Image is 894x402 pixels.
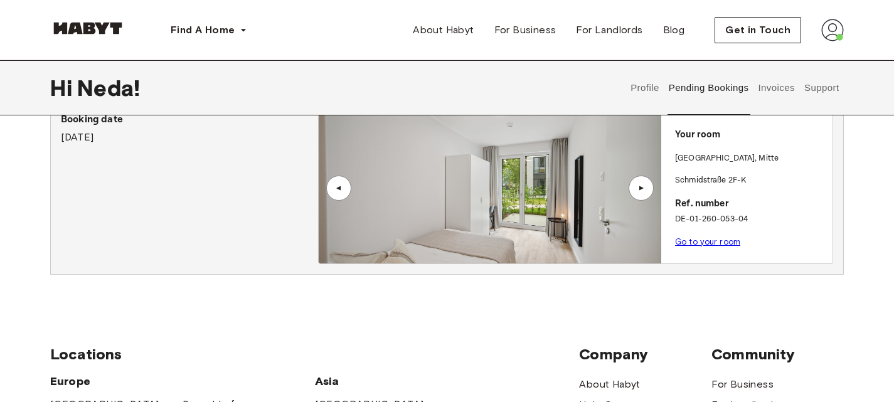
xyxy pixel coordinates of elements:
[675,152,779,165] p: [GEOGRAPHIC_DATA] , Mitte
[635,184,647,192] div: ▲
[675,197,827,211] p: Ref. number
[579,377,640,392] a: About Habyt
[711,377,774,392] a: For Business
[667,60,750,115] button: Pending Bookings
[61,112,318,145] div: [DATE]
[821,19,844,41] img: avatar
[725,23,790,38] span: Get in Touch
[757,60,796,115] button: Invoices
[626,60,844,115] div: user profile tabs
[413,23,474,38] span: About Habyt
[715,17,801,43] button: Get in Touch
[494,23,556,38] span: For Business
[653,18,695,43] a: Blog
[161,18,257,43] button: Find A Home
[675,174,827,187] p: Schmidstraße 2F-K
[675,128,827,142] p: Your room
[50,374,315,389] span: Europe
[675,213,827,226] p: DE-01-260-053-04
[50,75,77,101] span: Hi
[663,23,685,38] span: Blog
[579,345,711,364] span: Company
[50,345,579,364] span: Locations
[315,374,447,389] span: Asia
[77,75,140,101] span: Neda !
[403,18,484,43] a: About Habyt
[711,345,844,364] span: Community
[675,237,740,246] a: Go to your room
[61,112,318,127] p: Booking date
[566,18,652,43] a: For Landlords
[484,18,567,43] a: For Business
[629,60,661,115] button: Profile
[319,113,661,263] img: Image of the room
[50,22,125,34] img: Habyt
[333,184,345,192] div: ▲
[171,23,235,38] span: Find A Home
[802,60,841,115] button: Support
[576,23,642,38] span: For Landlords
